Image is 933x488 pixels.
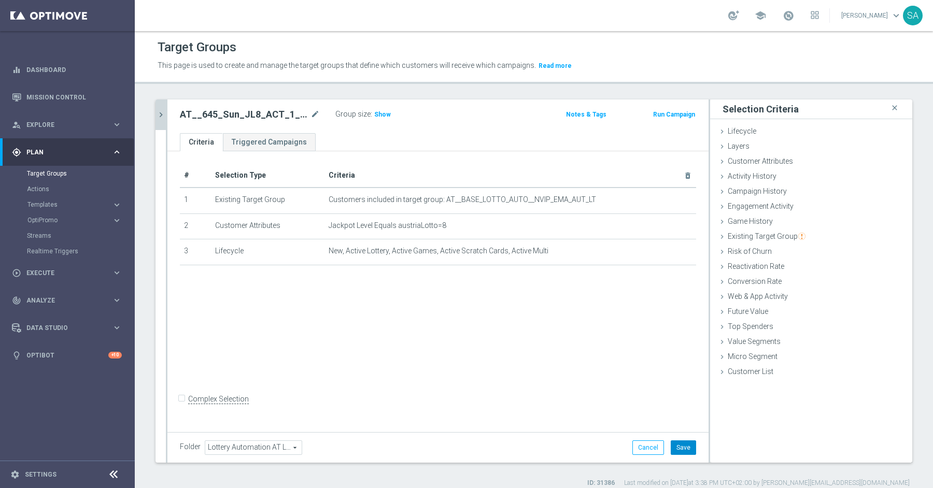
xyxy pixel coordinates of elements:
span: Explore [26,122,112,128]
div: Explore [12,120,112,130]
td: Existing Target Group [211,188,324,213]
span: Reactivation Rate [728,262,784,270]
a: Streams [27,232,108,240]
div: Templates [27,197,134,212]
a: Actions [27,185,108,193]
div: OptiPromo [27,212,134,228]
i: keyboard_arrow_right [112,120,122,130]
label: Last modified on [DATE] at 3:38 PM UTC+02:00 by [PERSON_NAME][EMAIL_ADDRESS][DOMAIN_NAME] [624,479,910,487]
td: Lifecycle [211,239,324,265]
a: Settings [25,471,56,478]
th: # [180,164,211,188]
label: Complex Selection [188,394,249,404]
div: +10 [108,352,122,358]
label: Folder [180,442,201,451]
span: Criteria [329,171,355,179]
div: OptiPromo [27,217,112,223]
td: 1 [180,188,211,213]
span: Micro Segment [728,352,777,361]
span: Templates [27,202,102,208]
i: lightbulb [12,351,21,360]
span: Existing Target Group [728,232,805,240]
i: equalizer [12,65,21,75]
button: Notes & Tags [565,109,607,120]
div: Plan [12,148,112,157]
i: close [889,101,900,115]
i: person_search [12,120,21,130]
span: Jackpot Level Equals austriaLotto=8 [329,221,446,230]
button: Templates keyboard_arrow_right [27,200,122,209]
div: SA [903,6,923,25]
i: mode_edit [310,108,320,121]
div: Actions [27,181,134,197]
i: keyboard_arrow_right [112,147,122,157]
span: Customer Attributes [728,157,793,165]
span: Engagement Activity [728,202,794,210]
td: 3 [180,239,211,265]
h1: Target Groups [158,40,236,55]
button: Cancel [632,440,664,455]
button: Data Studio keyboard_arrow_right [11,324,122,332]
div: Realtime Triggers [27,243,134,259]
span: Plan [26,149,112,155]
i: gps_fixed [12,148,21,157]
div: Analyze [12,296,112,305]
button: Run Campaign [652,109,696,120]
span: Campaign History [728,187,787,195]
div: Mission Control [12,83,122,111]
button: Read more [538,60,573,71]
a: Triggered Campaigns [223,133,316,151]
i: keyboard_arrow_right [112,268,122,278]
button: play_circle_outline Execute keyboard_arrow_right [11,269,122,277]
span: Top Spenders [728,322,773,331]
h2: AT__645_Sun_JL8_ACT_1__NVIP_EMA_AUT_LT [180,108,308,121]
span: Customers included in target group: AT__BASE_LOTTO_AUTO__NVIP_EMA_AUT_LT [329,195,596,204]
i: keyboard_arrow_right [112,323,122,333]
button: Mission Control [11,93,122,102]
div: Streams [27,228,134,243]
td: Customer Attributes [211,213,324,239]
span: Lifecycle [728,127,756,135]
i: keyboard_arrow_right [112,200,122,210]
button: Save [671,440,696,455]
a: Optibot [26,341,108,369]
i: keyboard_arrow_right [112,216,122,225]
button: equalizer Dashboard [11,66,122,74]
span: Customer List [728,367,773,376]
span: Game History [728,217,773,225]
a: Realtime Triggers [27,247,108,255]
span: Show [374,111,391,118]
div: Execute [12,268,112,278]
button: gps_fixed Plan keyboard_arrow_right [11,148,122,156]
label: ID: 31386 [587,479,615,487]
span: Data Studio [26,325,112,331]
span: Activity History [728,172,776,180]
span: New, Active Lottery, Active Games, Active Scratch Cards, Active Multi [329,247,548,255]
label: Group size [335,110,371,119]
button: person_search Explore keyboard_arrow_right [11,121,122,129]
span: Web & App Activity [728,292,788,300]
button: track_changes Analyze keyboard_arrow_right [11,296,122,305]
a: [PERSON_NAME]keyboard_arrow_down [840,8,903,23]
span: Risk of Churn [728,247,772,255]
span: keyboard_arrow_down [890,10,902,21]
h3: Selection Criteria [723,103,799,115]
th: Selection Type [211,164,324,188]
span: OptiPromo [27,217,102,223]
i: keyboard_arrow_right [112,295,122,305]
a: Target Groups [27,169,108,178]
button: chevron_right [155,99,166,130]
td: 2 [180,213,211,239]
div: Optibot [12,341,122,369]
div: Target Groups [27,166,134,181]
i: track_changes [12,296,21,305]
span: school [755,10,766,21]
button: lightbulb Optibot +10 [11,351,122,360]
